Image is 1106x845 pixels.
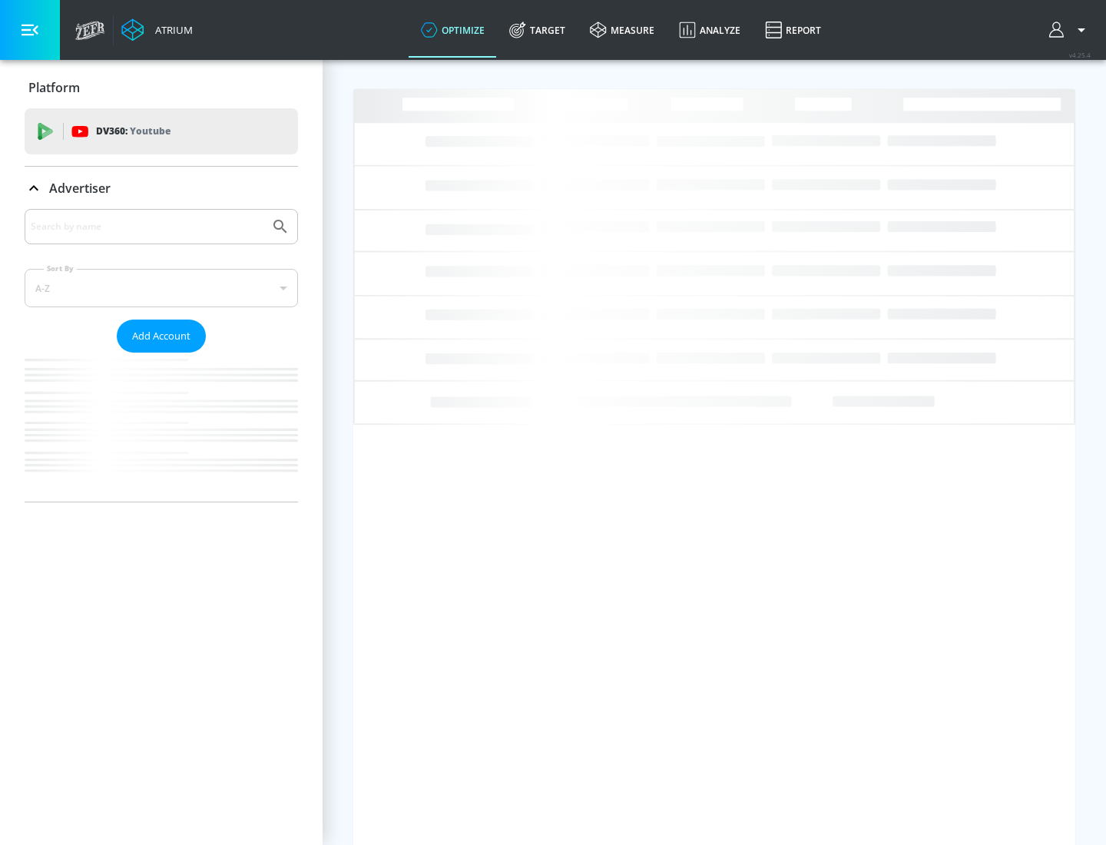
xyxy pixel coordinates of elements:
input: Search by name [31,217,263,237]
div: DV360: Youtube [25,108,298,154]
button: Add Account [117,320,206,353]
div: Platform [25,66,298,109]
a: Report [753,2,833,58]
p: Youtube [130,123,171,139]
a: Target [497,2,578,58]
div: Advertiser [25,209,298,502]
div: A-Z [25,269,298,307]
a: Atrium [121,18,193,41]
p: DV360: [96,123,171,140]
a: Analyze [667,2,753,58]
span: Add Account [132,327,190,345]
p: Platform [28,79,80,96]
a: optimize [409,2,497,58]
span: v 4.25.4 [1069,51,1091,59]
a: measure [578,2,667,58]
label: Sort By [44,263,77,273]
div: Atrium [149,23,193,37]
div: Advertiser [25,167,298,210]
p: Advertiser [49,180,111,197]
nav: list of Advertiser [25,353,298,502]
